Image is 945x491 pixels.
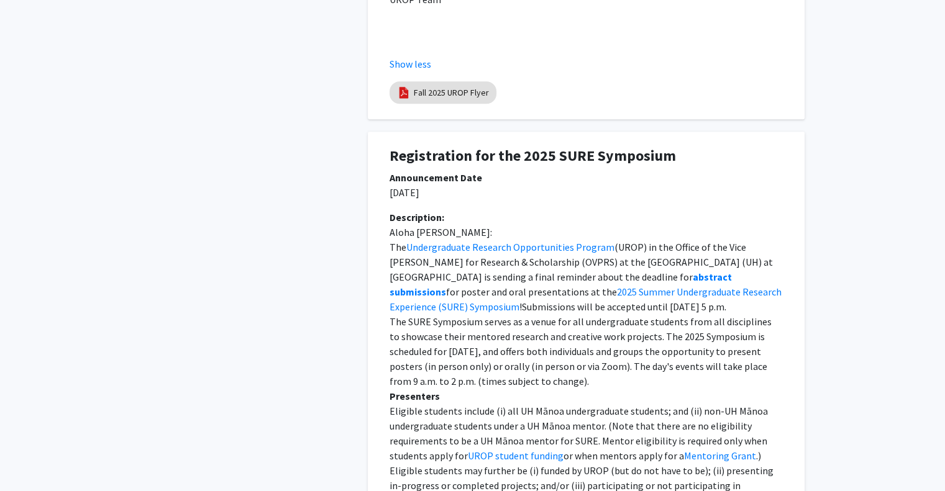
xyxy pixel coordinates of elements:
[390,390,440,402] strong: Presenters
[390,185,783,200] p: [DATE]
[390,210,783,225] div: Description:
[397,86,411,99] img: pdf_icon.png
[9,435,53,482] iframe: Chat
[522,300,726,313] span: Submissions will be accepted until [DATE] 5 p.m.
[684,449,756,462] a: Mentoring Grant
[468,449,564,462] a: UROP student funding
[390,56,431,71] button: Show less
[390,225,783,240] p: Aloha [PERSON_NAME]:
[390,240,783,314] p: The (UROP) in the Office of the Vice [PERSON_NAME] for Research & Scholarship (OVPRS) at the [GEO...
[406,241,614,253] a: Undergraduate Research Opportunities Program
[390,403,783,463] p: Eligible students include (i) all UH Mānoa undergraduate students; and (ii) non-UH Mānoa undergra...
[390,170,783,185] div: Announcement Date
[390,147,783,165] h1: Registration for the 2025 SURE Symposium
[390,314,783,389] p: The SURE Symposium serves as a venue for all undergraduate students from all disciplines to showc...
[414,86,489,99] a: Fall 2025 UROP Flyer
